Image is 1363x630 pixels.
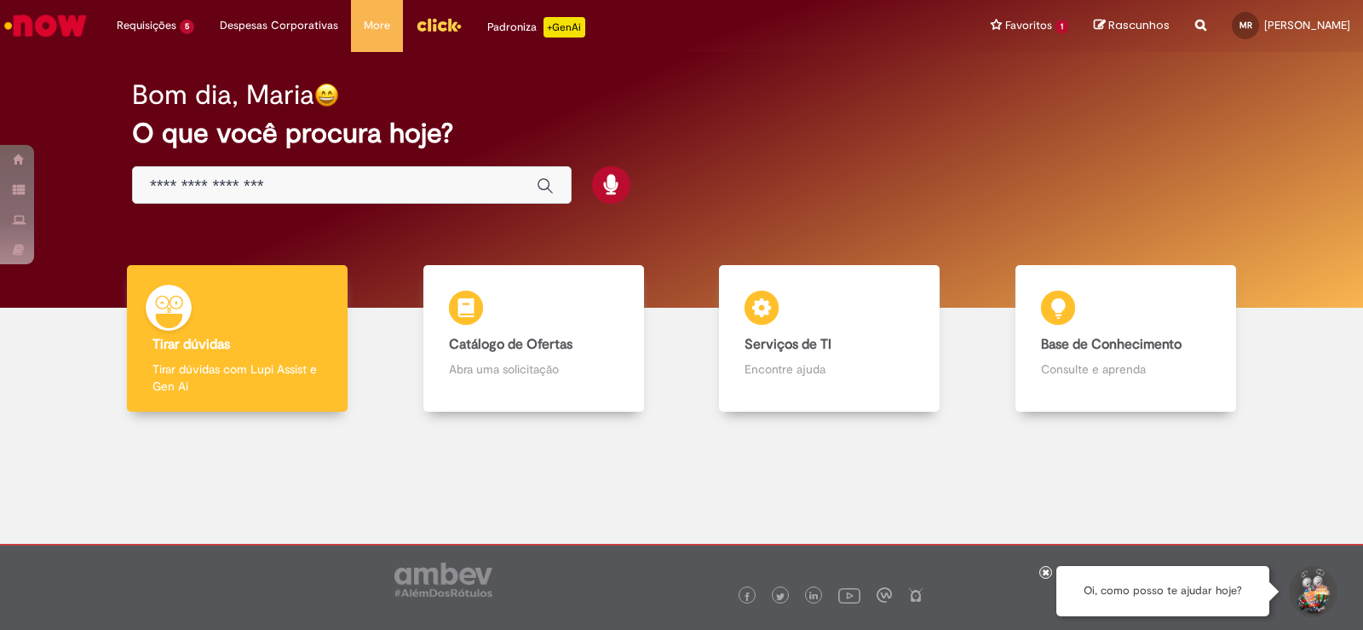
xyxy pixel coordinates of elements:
[1005,17,1052,34] span: Favoritos
[449,361,618,378] p: Abra uma solicitação
[386,265,682,413] a: Catálogo de Ofertas Abra uma solicitação
[543,17,585,38] p: +GenAi
[776,592,785,601] img: logo_footer_twitter.png
[89,265,386,413] a: Tirar dúvidas Tirar dúvidas com Lupi Assist e Gen Ai
[132,118,1231,148] h2: O que você procura hoje?
[838,584,860,606] img: logo_footer_youtube.png
[220,17,338,34] span: Despesas Corporativas
[1094,18,1170,34] a: Rascunhos
[2,9,89,43] img: ServiceNow
[152,361,322,395] p: Tirar dúvidas com Lupi Assist e Gen Ai
[681,265,978,413] a: Serviços de TI Encontre ajuda
[152,336,230,353] b: Tirar dúvidas
[908,587,923,603] img: logo_footer_naosei.png
[314,83,339,107] img: happy-face.png
[364,17,390,34] span: More
[394,563,492,597] img: logo_footer_ambev_rotulo_gray.png
[180,20,194,34] span: 5
[1239,20,1252,31] span: MR
[877,587,892,603] img: logo_footer_workplace.png
[487,17,585,38] div: Padroniza
[449,336,572,353] b: Catálogo de Ofertas
[132,80,314,110] h2: Bom dia, Maria
[117,17,176,34] span: Requisições
[743,592,751,601] img: logo_footer_facebook.png
[1056,566,1269,616] div: Oi, como posso te ajudar hoje?
[416,12,462,38] img: click_logo_yellow_360x200.png
[745,361,914,378] p: Encontre ajuda
[1108,17,1170,33] span: Rascunhos
[1264,18,1350,32] span: [PERSON_NAME]
[1041,361,1211,378] p: Consulte e aprenda
[809,592,818,602] img: logo_footer_linkedin.png
[978,265,1274,413] a: Base de Conhecimento Consulte e aprenda
[1041,336,1182,353] b: Base de Conhecimento
[745,336,831,353] b: Serviços de TI
[1286,566,1337,617] button: Iniciar Conversa de Suporte
[1055,20,1068,34] span: 1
